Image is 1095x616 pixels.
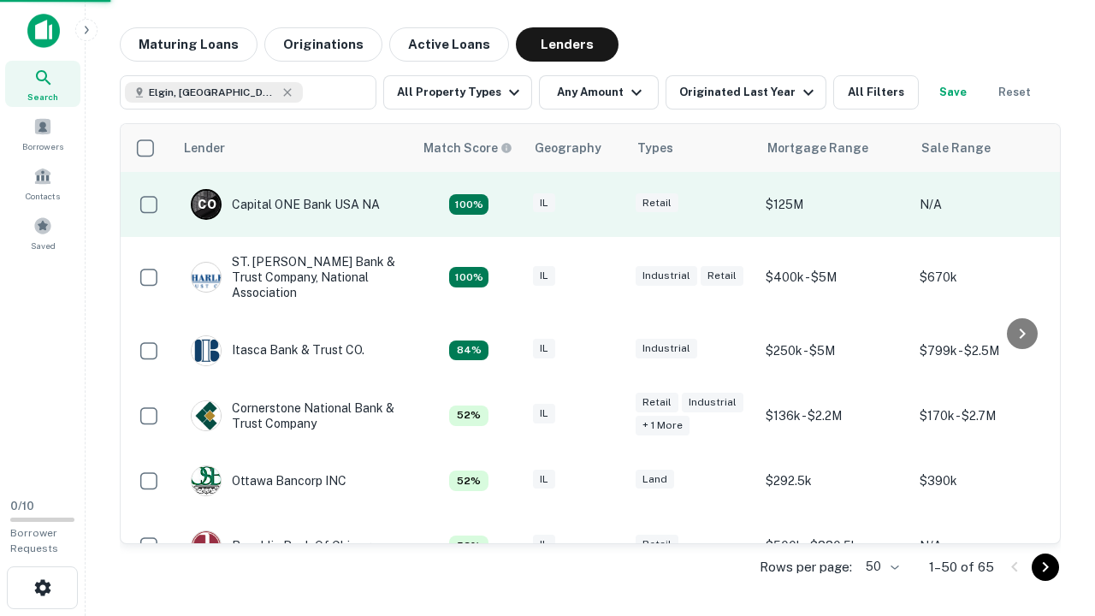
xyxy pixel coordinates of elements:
td: $292.5k [757,448,911,513]
span: Elgin, [GEOGRAPHIC_DATA], [GEOGRAPHIC_DATA] [149,85,277,100]
button: All Filters [833,75,919,110]
span: Borrower Requests [10,527,58,554]
div: Industrial [636,339,697,358]
td: N/A [911,513,1065,578]
div: Itasca Bank & Trust CO. [191,335,364,366]
div: Land [636,470,674,489]
div: IL [533,266,555,286]
div: Mortgage Range [767,138,868,158]
div: Capitalize uses an advanced AI algorithm to match your search with the best lender. The match sco... [423,139,512,157]
div: Originated Last Year [679,82,819,103]
div: Capitalize uses an advanced AI algorithm to match your search with the best lender. The match sco... [449,267,488,287]
div: Sale Range [921,138,991,158]
img: picture [192,531,221,560]
div: + 1 more [636,416,690,435]
div: ST. [PERSON_NAME] Bank & Trust Company, National Association [191,254,396,301]
td: $170k - $2.7M [911,383,1065,448]
div: Capitalize uses an advanced AI algorithm to match your search with the best lender. The match sco... [449,341,488,361]
button: Originated Last Year [666,75,826,110]
button: Maturing Loans [120,27,257,62]
div: Capitalize uses an advanced AI algorithm to match your search with the best lender. The match sco... [449,471,488,491]
button: Go to next page [1032,554,1059,581]
button: Save your search to get updates of matches that match your search criteria. [926,75,980,110]
div: IL [533,404,555,423]
img: capitalize-icon.png [27,14,60,48]
th: Lender [174,124,413,172]
td: $125M [757,172,911,237]
div: Capitalize uses an advanced AI algorithm to match your search with the best lender. The match sco... [449,536,488,556]
th: Capitalize uses an advanced AI algorithm to match your search with the best lender. The match sco... [413,124,524,172]
button: Lenders [516,27,619,62]
div: Capitalize uses an advanced AI algorithm to match your search with the best lender. The match sco... [449,406,488,426]
div: Capital ONE Bank USA NA [191,189,380,220]
img: picture [192,336,221,365]
div: Industrial [636,266,697,286]
div: IL [533,535,555,554]
iframe: Chat Widget [1009,479,1095,561]
div: Retail [701,266,743,286]
div: IL [533,339,555,358]
p: 1–50 of 65 [929,557,994,577]
div: Types [637,138,673,158]
div: IL [533,193,555,213]
div: 50 [859,554,902,579]
button: Reset [987,75,1042,110]
div: Geography [535,138,601,158]
span: Borrowers [22,139,63,153]
span: Saved [31,239,56,252]
div: Republic Bank Of Chicago [191,530,378,561]
div: Capitalize uses an advanced AI algorithm to match your search with the best lender. The match sco... [449,194,488,215]
th: Mortgage Range [757,124,911,172]
td: $670k [911,237,1065,318]
td: $250k - $5M [757,318,911,383]
button: All Property Types [383,75,532,110]
button: Originations [264,27,382,62]
div: Retail [636,393,678,412]
div: Retail [636,535,678,554]
div: Lender [184,138,225,158]
h6: Match Score [423,139,509,157]
a: Search [5,61,80,107]
td: $500k - $880.5k [757,513,911,578]
th: Geography [524,124,627,172]
a: Saved [5,210,80,256]
button: Active Loans [389,27,509,62]
td: $390k [911,448,1065,513]
td: N/A [911,172,1065,237]
td: $136k - $2.2M [757,383,911,448]
button: Any Amount [539,75,659,110]
a: Borrowers [5,110,80,157]
img: picture [192,263,221,292]
a: Contacts [5,160,80,206]
span: Contacts [26,189,60,203]
th: Types [627,124,757,172]
td: $799k - $2.5M [911,318,1065,383]
div: IL [533,470,555,489]
span: Search [27,90,58,104]
td: $400k - $5M [757,237,911,318]
div: Retail [636,193,678,213]
th: Sale Range [911,124,1065,172]
div: Ottawa Bancorp INC [191,465,346,496]
div: Industrial [682,393,743,412]
p: C O [198,196,216,214]
p: Rows per page: [760,557,852,577]
img: picture [192,401,221,430]
span: 0 / 10 [10,500,34,512]
img: picture [192,466,221,495]
div: Cornerstone National Bank & Trust Company [191,400,396,431]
